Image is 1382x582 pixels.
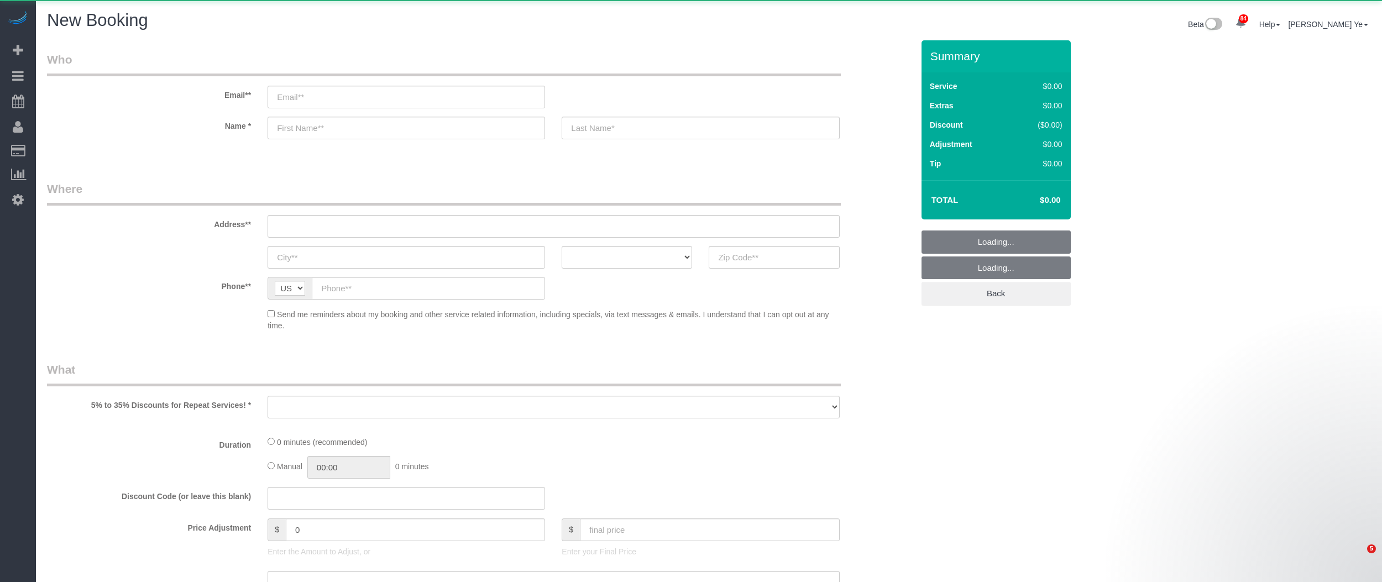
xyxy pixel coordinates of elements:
[1230,11,1252,35] a: 84
[1259,20,1281,29] a: Help
[47,51,841,76] legend: Who
[930,100,954,111] label: Extras
[268,117,545,139] input: First Name**
[1367,544,1376,553] span: 5
[268,310,829,330] span: Send me reminders about my booking and other service related information, including specials, via...
[1015,119,1062,130] div: ($0.00)
[930,50,1065,62] h3: Summary
[39,436,259,450] label: Duration
[562,117,839,139] input: Last Name*
[39,117,259,132] label: Name *
[930,81,957,92] label: Service
[562,518,580,541] span: $
[1288,20,1368,29] a: [PERSON_NAME] Ye
[47,181,841,206] legend: Where
[1007,196,1060,205] h4: $0.00
[1344,544,1371,571] iframe: Intercom live chat
[930,119,963,130] label: Discount
[277,438,367,447] span: 0 minutes (recommended)
[1015,139,1062,150] div: $0.00
[1015,100,1062,111] div: $0.00
[7,11,29,27] img: Automaid Logo
[562,546,839,557] p: Enter your Final Price
[709,246,839,269] input: Zip Code**
[580,518,839,541] input: final price
[39,487,259,502] label: Discount Code (or leave this blank)
[930,139,972,150] label: Adjustment
[1188,20,1222,29] a: Beta
[39,518,259,533] label: Price Adjustment
[1239,14,1248,23] span: 84
[395,462,429,471] span: 0 minutes
[1204,18,1222,32] img: New interface
[47,361,841,386] legend: What
[277,462,302,471] span: Manual
[268,546,545,557] p: Enter the Amount to Adjust, or
[931,195,959,205] strong: Total
[930,158,941,169] label: Tip
[268,518,286,541] span: $
[1015,81,1062,92] div: $0.00
[1015,158,1062,169] div: $0.00
[39,396,259,411] label: 5% to 35% Discounts for Repeat Services! *
[47,11,148,30] span: New Booking
[922,282,1071,305] a: Back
